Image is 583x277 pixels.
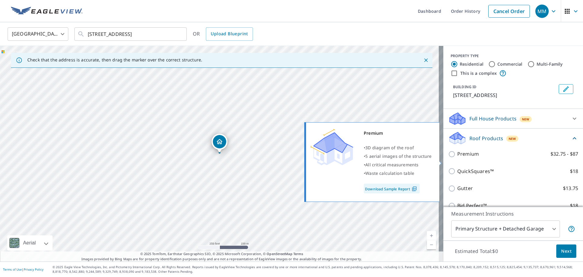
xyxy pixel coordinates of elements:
p: Full House Products [469,115,517,122]
input: Search by address or latitude-longitude [88,26,174,43]
div: Aerial [21,235,38,251]
p: Check that the address is accurate, then drag the marker over the correct structure. [27,57,202,63]
img: EV Logo [11,7,83,16]
div: • [364,152,432,161]
button: Next [556,244,576,258]
img: Pdf Icon [410,186,418,192]
a: Current Level 17, Zoom Out [427,240,436,249]
div: Roof ProductsNew [448,131,578,145]
p: Roof Products [469,135,503,142]
a: Download Sample Report [364,184,420,193]
a: Privacy Policy [24,267,43,272]
span: New [509,136,516,141]
div: Premium [364,129,432,137]
div: • [364,144,432,152]
p: QuickSquares™ [457,168,494,175]
div: Primary Structure + Detached Garage [451,220,560,237]
label: Commercial [497,61,523,67]
p: $18 [570,202,578,209]
div: MM [535,5,549,18]
p: © 2025 Eagle View Technologies, Inc. and Pictometry International Corp. All Rights Reserved. Repo... [53,265,580,274]
span: © 2025 TomTom, Earthstar Geographics SIO, © 2025 Microsoft Corporation, © [140,251,303,257]
p: $18 [570,168,578,175]
div: Full House ProductsNew [448,111,578,126]
button: Edit building 1 [559,84,573,94]
div: Aerial [7,235,53,251]
p: Bid Perfect™ [457,202,487,209]
p: Measurement Instructions [451,210,575,217]
span: Upload Blueprint [211,30,248,38]
div: PROPERTY TYPE [451,53,576,59]
span: New [522,117,530,122]
p: Estimated Total: $0 [450,244,503,258]
p: $13.75 [563,185,578,192]
p: | [3,268,43,271]
a: OpenStreetMap [267,251,292,256]
label: This is a complex [460,70,497,76]
a: Terms of Use [3,267,22,272]
p: [STREET_ADDRESS] [453,92,556,99]
a: Terms [293,251,303,256]
div: • [364,169,432,178]
p: BUILDING ID [453,84,476,89]
a: Upload Blueprint [206,27,253,41]
label: Residential [460,61,483,67]
div: [GEOGRAPHIC_DATA] [8,26,68,43]
button: Close [422,56,430,64]
span: Next [561,248,571,255]
div: • [364,161,432,169]
p: Premium [457,150,479,158]
span: 3D diagram of the roof [365,145,414,151]
p: $32.75 - $87 [551,150,578,158]
a: Cancel Order [488,5,530,18]
div: OR [193,27,253,41]
span: Waste calculation table [365,170,414,176]
div: Dropped pin, building 1, Residential property, 7961 NW 159th Ter Miami Lakes, FL 33016 [212,134,227,153]
label: Multi-Family [537,61,563,67]
span: All critical measurements [365,162,418,168]
span: Your report will include the primary structure and a detached garage if one exists. [568,225,575,233]
a: Current Level 17, Zoom In [427,231,436,240]
span: 5 aerial images of the structure [365,153,431,159]
img: Premium [311,129,353,165]
p: Gutter [457,185,473,192]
